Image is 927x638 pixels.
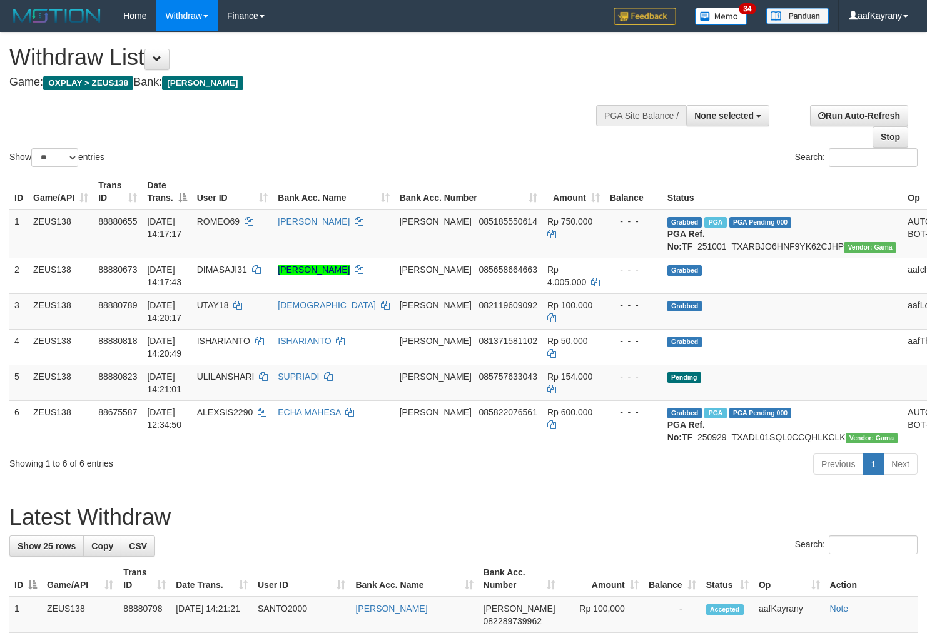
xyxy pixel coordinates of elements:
th: User ID: activate to sort column ascending [192,174,273,210]
div: - - - [610,263,657,276]
span: [DATE] 14:17:17 [147,216,181,239]
label: Search: [795,535,918,554]
a: Previous [813,453,863,475]
span: Vendor URL: https://trx31.1velocity.biz [846,433,898,443]
span: Copy 081371581102 to clipboard [479,336,537,346]
td: ZEUS138 [28,329,93,365]
td: 5 [9,365,28,400]
span: 88675587 [98,407,137,417]
h1: Latest Withdraw [9,505,918,530]
span: Copy 082289739962 to clipboard [484,616,542,626]
td: 1 [9,597,42,633]
th: Amount: activate to sort column ascending [542,174,605,210]
span: 88880818 [98,336,137,346]
span: ULILANSHARI [197,372,255,382]
span: Grabbed [667,337,702,347]
th: Bank Acc. Name: activate to sort column ascending [273,174,394,210]
th: Bank Acc. Number: activate to sort column ascending [395,174,542,210]
h1: Withdraw List [9,45,605,70]
td: 2 [9,258,28,293]
a: Copy [83,535,121,557]
span: Copy 085757633043 to clipboard [479,372,537,382]
td: Rp 100,000 [560,597,644,633]
span: [PERSON_NAME] [400,300,472,310]
a: ECHA MAHESA [278,407,340,417]
span: UTAY18 [197,300,229,310]
span: DIMASAJI31 [197,265,247,275]
th: User ID: activate to sort column ascending [253,561,350,597]
a: [DEMOGRAPHIC_DATA] [278,300,376,310]
a: CSV [121,535,155,557]
th: Status [662,174,903,210]
td: 1 [9,210,28,258]
td: [DATE] 14:21:21 [171,597,253,633]
td: 4 [9,329,28,365]
span: Copy 085185550614 to clipboard [479,216,537,226]
td: ZEUS138 [28,365,93,400]
span: Copy 085658664663 to clipboard [479,265,537,275]
a: [PERSON_NAME] [355,604,427,614]
b: PGA Ref. No: [667,229,705,251]
td: SANTO2000 [253,597,350,633]
span: Rp 100.000 [547,300,592,310]
th: Balance: activate to sort column ascending [644,561,701,597]
td: aafKayrany [754,597,825,633]
th: Amount: activate to sort column ascending [560,561,644,597]
label: Show entries [9,148,104,167]
th: Game/API: activate to sort column ascending [28,174,93,210]
span: ISHARIANTO [197,336,250,346]
img: panduan.png [766,8,829,24]
a: Show 25 rows [9,535,84,557]
th: Trans ID: activate to sort column ascending [118,561,171,597]
button: None selected [686,105,769,126]
h4: Game: Bank: [9,76,605,89]
span: Vendor URL: https://trx31.1velocity.biz [844,242,896,253]
span: Rp 4.005.000 [547,265,586,287]
label: Search: [795,148,918,167]
span: Grabbed [667,217,702,228]
div: PGA Site Balance / [596,105,686,126]
td: ZEUS138 [28,210,93,258]
span: [DATE] 14:17:43 [147,265,181,287]
th: Balance [605,174,662,210]
span: [DATE] 14:20:49 [147,336,181,358]
td: TF_250929_TXADL01SQL0CCQHLKCLK [662,400,903,448]
select: Showentries [31,148,78,167]
a: 1 [863,453,884,475]
span: [DATE] 14:21:01 [147,372,181,394]
span: Copy [91,541,113,551]
img: Feedback.jpg [614,8,676,25]
a: Stop [873,126,908,148]
span: Grabbed [667,408,702,418]
span: [DATE] 14:20:17 [147,300,181,323]
th: Date Trans.: activate to sort column descending [142,174,191,210]
span: OXPLAY > ZEUS138 [43,76,133,90]
span: Copy 082119609092 to clipboard [479,300,537,310]
td: TF_251001_TXARBJO6HNF9YK62CJHP [662,210,903,258]
th: Status: activate to sort column ascending [701,561,754,597]
span: Rp 750.000 [547,216,592,226]
a: [PERSON_NAME] [278,216,350,226]
td: - [644,597,701,633]
span: CSV [129,541,147,551]
th: Date Trans.: activate to sort column ascending [171,561,253,597]
span: Accepted [706,604,744,615]
th: Game/API: activate to sort column ascending [42,561,118,597]
img: MOTION_logo.png [9,6,104,25]
span: PGA Pending [729,217,792,228]
span: 88880789 [98,300,137,310]
span: Marked by aafanarl [704,217,726,228]
span: ROMEO69 [197,216,240,226]
img: Button%20Memo.svg [695,8,747,25]
div: Showing 1 to 6 of 6 entries [9,452,377,470]
span: [PERSON_NAME] [400,265,472,275]
span: 88880823 [98,372,137,382]
th: ID: activate to sort column descending [9,561,42,597]
th: Bank Acc. Name: activate to sort column ascending [350,561,478,597]
th: Action [825,561,918,597]
span: [PERSON_NAME] [400,216,472,226]
th: ID [9,174,28,210]
span: Grabbed [667,265,702,276]
span: 88880673 [98,265,137,275]
a: Next [883,453,918,475]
